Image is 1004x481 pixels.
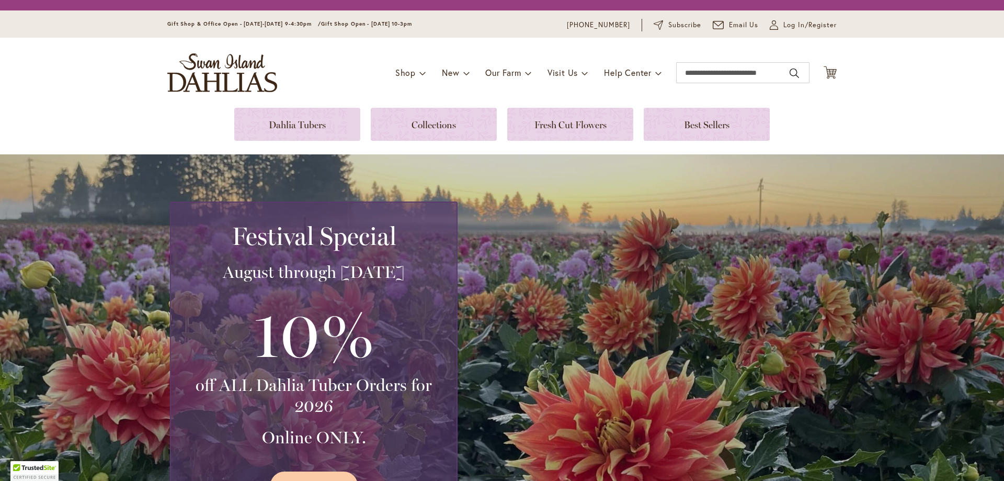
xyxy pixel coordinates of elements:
[783,20,837,30] span: Log In/Register
[184,427,444,448] h3: Online ONLY.
[668,20,701,30] span: Subscribe
[604,67,652,78] span: Help Center
[790,65,799,82] button: Search
[442,67,459,78] span: New
[567,20,630,30] a: [PHONE_NUMBER]
[184,293,444,375] h3: 10%
[184,221,444,251] h2: Festival Special
[485,67,521,78] span: Our Farm
[654,20,701,30] a: Subscribe
[770,20,837,30] a: Log In/Register
[184,375,444,417] h3: off ALL Dahlia Tuber Orders for 2026
[395,67,416,78] span: Shop
[167,53,277,92] a: store logo
[713,20,759,30] a: Email Us
[167,20,321,27] span: Gift Shop & Office Open - [DATE]-[DATE] 9-4:30pm /
[547,67,578,78] span: Visit Us
[184,262,444,283] h3: August through [DATE]
[321,20,412,27] span: Gift Shop Open - [DATE] 10-3pm
[729,20,759,30] span: Email Us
